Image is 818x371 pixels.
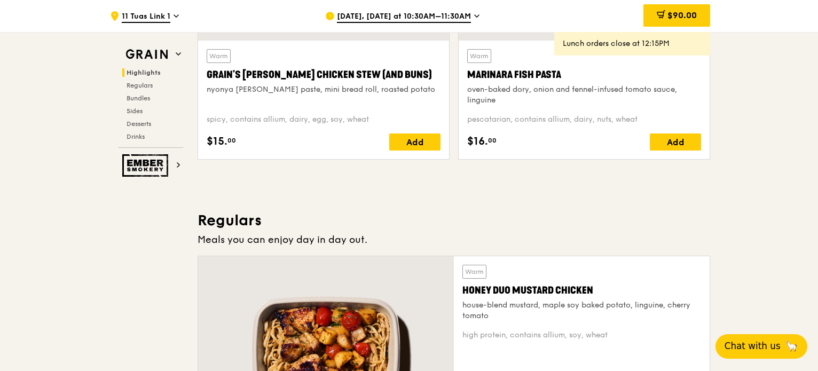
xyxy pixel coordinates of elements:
span: $90.00 [667,10,697,20]
span: Regulars [127,82,153,89]
span: Sides [127,107,143,115]
div: Add [389,133,441,151]
div: Add [650,133,701,151]
img: Grain web logo [122,45,171,64]
div: Marinara Fish Pasta [467,67,701,82]
div: oven-baked dory, onion and fennel-infused tomato sauce, linguine [467,84,701,106]
div: nyonya [PERSON_NAME] paste, mini bread roll, roasted potato [207,84,441,95]
span: $16. [467,133,488,149]
div: high protein, contains allium, soy, wheat [462,330,701,341]
h3: Regulars [198,211,710,230]
div: pescatarian, contains allium, dairy, nuts, wheat [467,114,701,125]
button: Chat with us🦙 [715,334,807,359]
img: Ember Smokery web logo [122,154,171,177]
div: Warm [207,49,231,63]
span: Chat with us [725,340,781,353]
div: Lunch orders close at 12:15PM [563,38,702,49]
div: house-blend mustard, maple soy baked potato, linguine, cherry tomato [462,300,701,321]
span: 🦙 [785,340,798,353]
span: Drinks [127,133,145,140]
span: [DATE], [DATE] at 10:30AM–11:30AM [337,11,471,23]
span: Bundles [127,94,150,102]
span: 11 Tuas Link 1 [122,11,170,23]
div: Meals you can enjoy day in day out. [198,232,710,247]
span: 00 [488,136,497,145]
span: $15. [207,133,227,149]
div: Warm [462,265,486,279]
span: 00 [227,136,236,145]
span: Desserts [127,120,151,128]
div: Honey Duo Mustard Chicken [462,283,701,298]
div: spicy, contains allium, dairy, egg, soy, wheat [207,114,441,125]
div: Grain's [PERSON_NAME] Chicken Stew (and buns) [207,67,441,82]
span: Highlights [127,69,161,76]
div: Warm [467,49,491,63]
